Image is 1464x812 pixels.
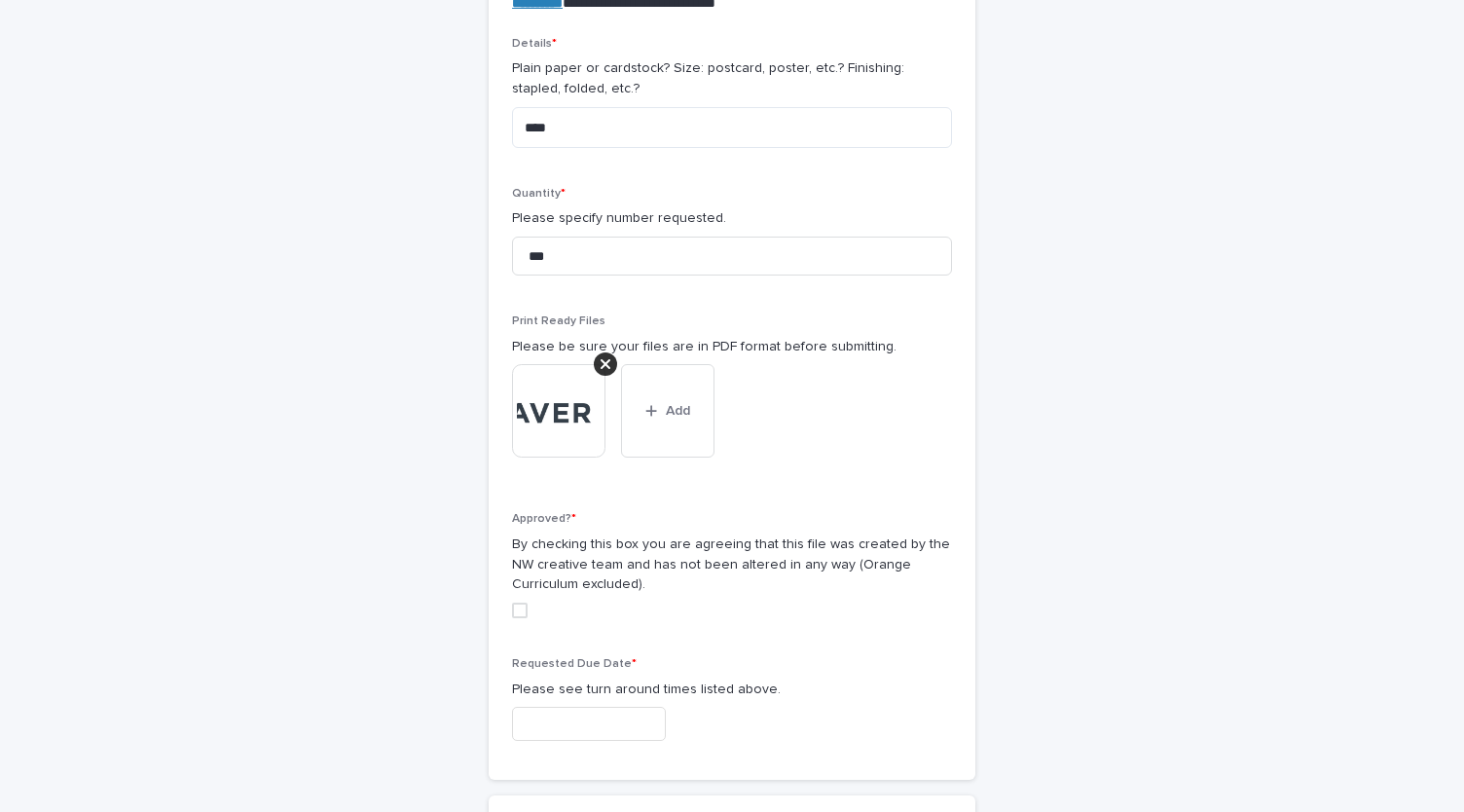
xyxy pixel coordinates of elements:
[512,188,566,200] span: Quantity
[512,535,952,595] p: By checking this box you are agreeing that this file was created by the NW creative team and has ...
[512,38,557,50] span: Details
[512,680,952,700] p: Please see turn around times listed above.
[666,404,690,418] span: Add
[512,337,952,357] p: Please be sure your files are in PDF format before submitting.
[512,208,952,229] p: Please specify number requested.
[512,513,576,525] span: Approved?
[512,315,605,327] span: Print Ready Files
[512,658,637,670] span: Requested Due Date
[512,58,952,99] p: Plain paper or cardstock? Size: postcard, poster, etc.? Finishing: stapled, folded, etc.?
[621,364,714,458] button: Add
